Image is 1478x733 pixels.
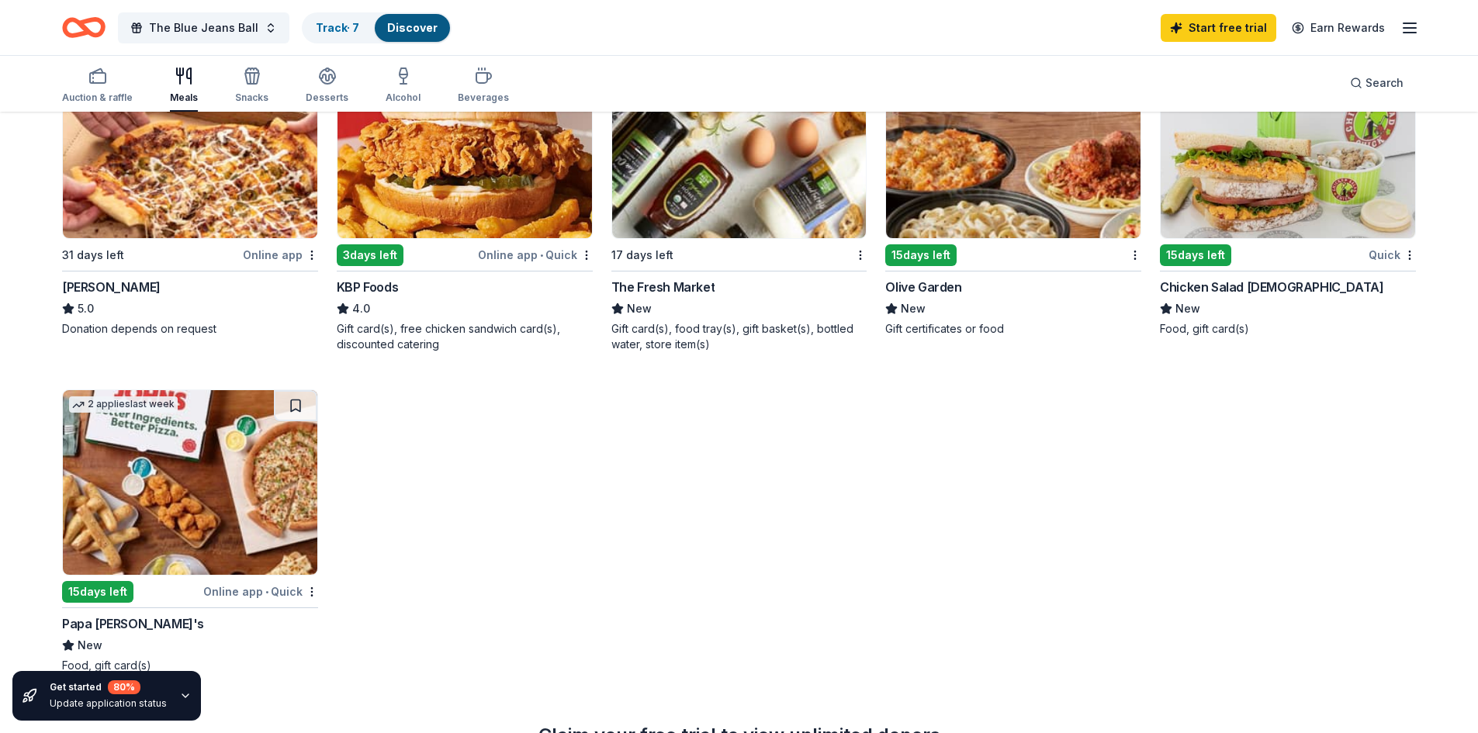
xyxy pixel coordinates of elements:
button: Desserts [306,61,348,112]
a: Image for KBP Foods4 applieslast week3days leftOnline app•QuickKBP Foods4.0Gift card(s), free chi... [337,53,593,352]
div: Food, gift card(s) [62,658,318,673]
a: Start free trial [1161,14,1276,42]
div: Meals [170,92,198,104]
a: Home [62,9,106,46]
div: Papa [PERSON_NAME]'s [62,614,204,633]
span: New [78,636,102,655]
div: 15 days left [885,244,957,266]
div: 2 applies last week [69,396,178,413]
button: Meals [170,61,198,112]
a: Image for Casey'sTop rated2 applieslast week31 days leftOnline app[PERSON_NAME]5.0Donation depend... [62,53,318,337]
div: Beverages [458,92,509,104]
button: Snacks [235,61,268,112]
button: Beverages [458,61,509,112]
div: Food, gift card(s) [1160,321,1416,337]
div: Quick [1369,245,1416,265]
div: The Fresh Market [611,278,715,296]
div: 17 days left [611,246,673,265]
button: Alcohol [386,61,421,112]
span: New [1175,299,1200,318]
div: 80 % [108,680,140,694]
div: Donation depends on request [62,321,318,337]
div: 3 days left [337,244,403,266]
span: The Blue Jeans Ball [149,19,258,37]
span: New [627,299,652,318]
a: Image for Olive Garden15days leftOlive GardenNewGift certificates or food [885,53,1141,337]
div: Online app Quick [478,245,593,265]
div: 15 days left [62,581,133,603]
img: Image for The Fresh Market [612,54,867,238]
a: Earn Rewards [1282,14,1394,42]
div: Desserts [306,92,348,104]
a: Image for The Fresh Market17 days leftThe Fresh MarketNewGift card(s), food tray(s), gift basket(... [611,53,867,352]
div: Olive Garden [885,278,961,296]
img: Image for Papa John's [63,390,317,575]
button: Track· 7Discover [302,12,452,43]
div: [PERSON_NAME] [62,278,161,296]
div: 31 days left [62,246,124,265]
div: Alcohol [386,92,421,104]
div: Update application status [50,697,167,710]
div: Auction & raffle [62,92,133,104]
button: Auction & raffle [62,61,133,112]
img: Image for KBP Foods [337,54,592,238]
a: Track· 7 [316,21,359,34]
div: Snacks [235,92,268,104]
img: Image for Olive Garden [886,54,1141,238]
span: • [265,586,268,598]
span: 5.0 [78,299,94,318]
img: Image for Casey's [63,54,317,238]
div: Get started [50,680,167,694]
div: Online app [243,245,318,265]
div: 15 days left [1160,244,1231,266]
a: Image for Chicken Salad Chick1 applylast week15days leftQuickChicken Salad [DEMOGRAPHIC_DATA]NewF... [1160,53,1416,337]
span: • [540,249,543,261]
div: KBP Foods [337,278,398,296]
span: New [901,299,926,318]
div: Chicken Salad [DEMOGRAPHIC_DATA] [1160,278,1383,296]
a: Discover [387,21,438,34]
button: The Blue Jeans Ball [118,12,289,43]
div: Gift card(s), free chicken sandwich card(s), discounted catering [337,321,593,352]
button: Search [1338,67,1416,99]
div: Online app Quick [203,582,318,601]
img: Image for Chicken Salad Chick [1161,54,1415,238]
span: Search [1366,74,1404,92]
div: Gift card(s), food tray(s), gift basket(s), bottled water, store item(s) [611,321,867,352]
span: 4.0 [352,299,370,318]
a: Image for Papa John's2 applieslast week15days leftOnline app•QuickPapa [PERSON_NAME]'sNewFood, gi... [62,389,318,673]
div: Gift certificates or food [885,321,1141,337]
